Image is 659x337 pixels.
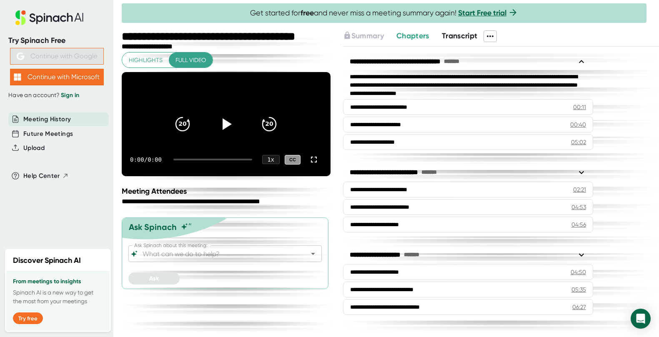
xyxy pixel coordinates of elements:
[343,30,396,42] div: Upgrade to access
[17,52,24,60] img: Aehbyd4JwY73AAAAAElFTkSuQmCC
[285,155,301,165] div: CC
[571,268,586,276] div: 04:50
[262,155,280,164] div: 1 x
[343,30,384,42] button: Summary
[13,255,81,266] h2: Discover Spinach AI
[13,288,103,306] p: Spinach AI is a new way to get the most from your meetings
[23,115,71,124] button: Meeting History
[23,129,73,139] button: Future Meetings
[571,138,586,146] div: 05:02
[631,309,651,329] div: Open Intercom Messenger
[442,30,478,42] button: Transcript
[129,222,177,232] div: Ask Spinach
[442,31,478,40] span: Transcript
[128,272,180,285] button: Ask
[122,187,333,196] div: Meeting Attendees
[130,156,163,163] div: 0:00 / 0:00
[175,55,206,65] span: Full video
[571,203,586,211] div: 04:53
[301,8,314,17] b: free
[10,48,104,65] button: Continue with Google
[458,8,506,17] a: Start Free trial
[23,171,60,181] span: Help Center
[8,92,105,99] div: Have an account?
[351,31,384,40] span: Summary
[396,31,429,40] span: Chapters
[571,285,586,294] div: 05:35
[129,55,163,65] span: Highlights
[573,185,586,194] div: 02:21
[8,36,105,45] div: Try Spinach Free
[250,8,518,18] span: Get started for and never miss a meeting summary again!
[141,248,295,260] input: What can we do to help?
[10,69,104,85] button: Continue with Microsoft
[571,220,586,229] div: 04:56
[307,248,319,260] button: Open
[122,52,169,68] button: Highlights
[61,92,79,99] a: Sign in
[149,275,159,282] span: Ask
[396,30,429,42] button: Chapters
[13,312,43,324] button: Try free
[573,103,586,111] div: 00:11
[23,143,45,153] button: Upload
[13,278,103,285] h3: From meetings to insights
[570,120,586,129] div: 00:40
[169,52,213,68] button: Full video
[572,303,586,311] div: 06:27
[23,171,69,181] button: Help Center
